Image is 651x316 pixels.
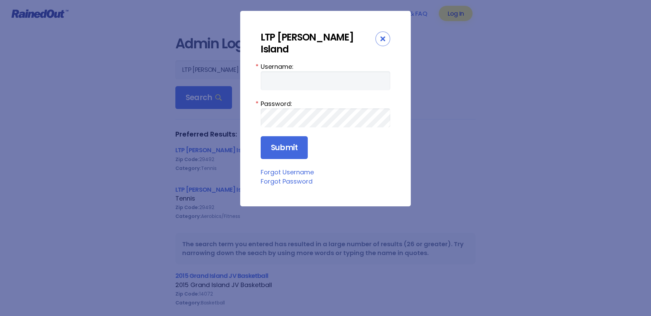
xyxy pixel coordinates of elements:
input: Submit [261,136,308,159]
div: LTP [PERSON_NAME] Island [261,31,375,55]
label: Username: [261,62,390,71]
label: Password: [261,99,390,108]
a: Forgot Password [261,177,313,186]
div: Close [375,31,390,46]
a: Forgot Username [261,168,314,176]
